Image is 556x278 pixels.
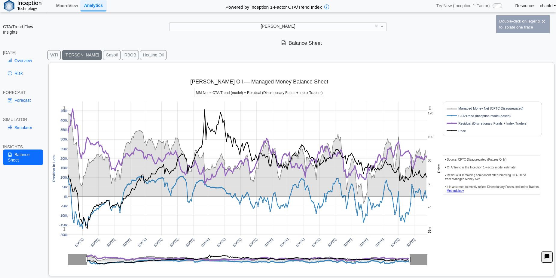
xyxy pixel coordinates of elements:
h2: Powered by Inception 1-Factor CTA/Trend Index [223,2,324,10]
a: Balance Sheet [3,150,43,165]
a: Risk [3,68,43,78]
span: [PERSON_NAME] [261,24,295,29]
a: Overview [3,56,43,66]
button: Heating Oil [140,50,166,60]
a: charifd [540,3,556,8]
tspan: • it is assumed to mostly reflect Discretionary Funds and Index Traders. [445,185,540,189]
div: SIMULATOR [3,117,43,122]
div: INSIGHTS [3,144,43,150]
a: Methodology [447,189,464,192]
a: Resources [515,3,535,8]
span: × [375,23,378,29]
tspan: from Managed Money Net; [445,177,481,181]
a: Forecast [3,95,43,105]
tspan: • Residual = remaining component after removing CTA/Trend [445,174,527,177]
span: Try New (Inception 1-Factor) [436,3,490,8]
tspan: • CTA/Trend is the Inception 1-Factor model estimate. [445,166,517,169]
button: Gasoil [103,50,121,60]
tspan: • Source: CFTC Disaggregated (Futures Only). [445,158,508,161]
a: Analytics [81,0,106,11]
a: Simulator [3,122,43,133]
button: RBOB [122,50,139,60]
a: MacroView [54,1,81,11]
div: FORECAST [3,90,43,95]
h2: CTA/Trend Flow Insights [3,24,43,35]
button: × [540,18,547,24]
span: Double-click on legend to isolate one trace [499,19,540,29]
button: [PERSON_NAME] [62,50,102,60]
div: [DATE] [3,50,43,55]
span: Clear value [374,23,379,31]
span: Balance Sheet [281,40,322,46]
button: WTI [47,50,61,60]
